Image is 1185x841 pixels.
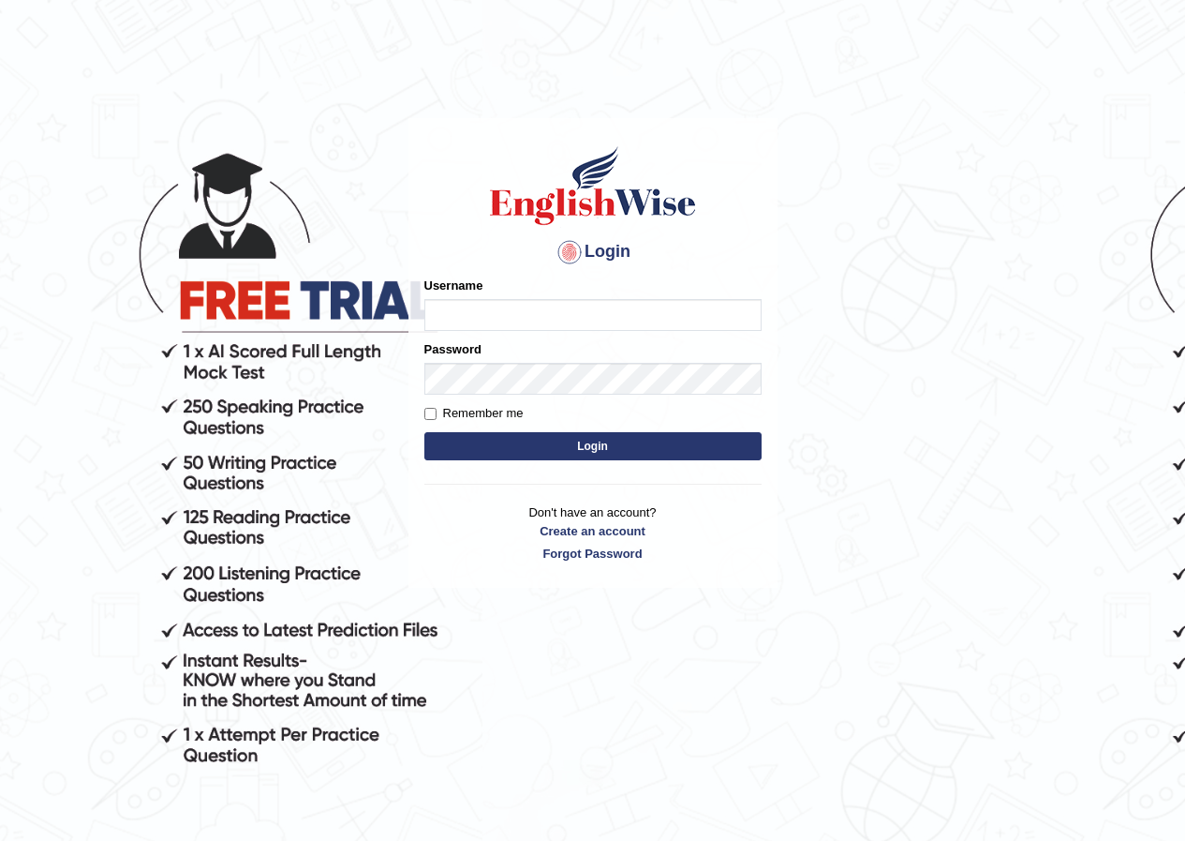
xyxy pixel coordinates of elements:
[424,503,762,562] p: Don't have an account?
[424,340,481,358] label: Password
[424,404,524,423] label: Remember me
[486,143,700,228] img: Logo of English Wise sign in for intelligent practice with AI
[424,237,762,267] h4: Login
[424,522,762,540] a: Create an account
[424,277,483,294] label: Username
[424,432,762,460] button: Login
[424,408,437,420] input: Remember me
[424,545,762,563] a: Forgot Password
